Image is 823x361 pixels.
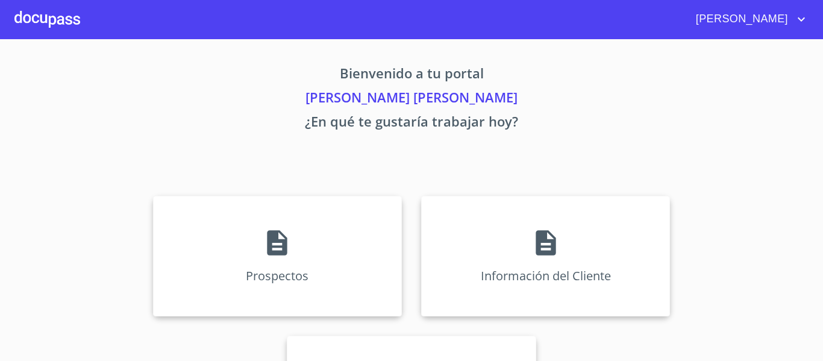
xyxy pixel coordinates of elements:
p: Bienvenido a tu portal [40,63,783,87]
p: [PERSON_NAME] [PERSON_NAME] [40,87,783,111]
button: account of current user [687,10,809,29]
p: Información del Cliente [481,268,611,284]
p: Prospectos [246,268,308,284]
span: [PERSON_NAME] [687,10,794,29]
p: ¿En qué te gustaría trabajar hoy? [40,111,783,136]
